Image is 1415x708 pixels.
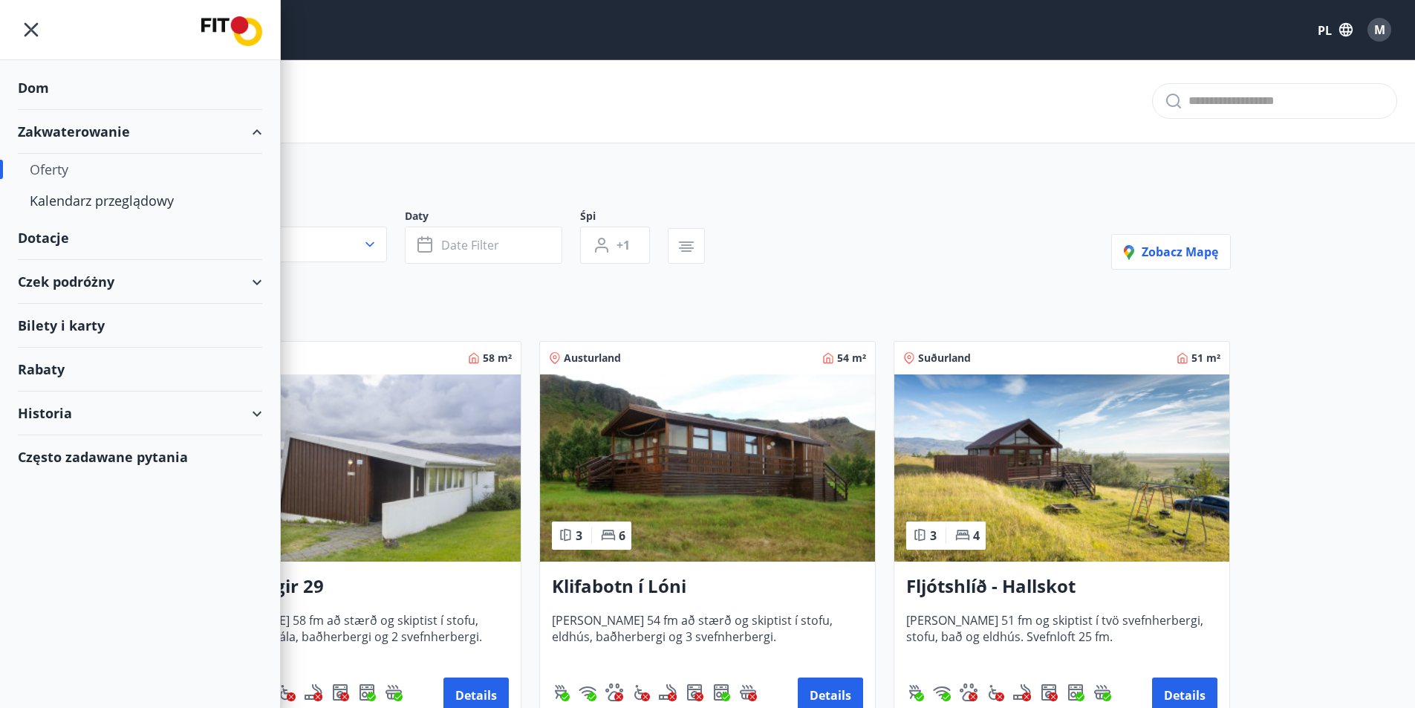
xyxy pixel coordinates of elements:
[278,683,296,701] img: 8IYIKVZQyRlUC6HQIIUSdjpPGRncJsz2RzLgWvp4.svg
[837,351,866,366] span: 54 m²
[1067,683,1084,701] img: 7hj2GulIrg6h11dFIpsIzg8Ak2vZaScVwTihwv8g.svg
[358,683,376,701] img: 7hj2GulIrg6h11dFIpsIzg8Ak2vZaScVwTihwv8g.svg
[930,527,937,544] span: 3
[973,527,980,544] span: 4
[552,683,570,701] div: Gasgrill
[552,574,863,600] h3: Klifabotn í Lóni
[960,683,978,701] img: pxcaIm5dSOV3FS4whs1soiYWTwFQvksT25a9J10C.svg
[632,683,650,701] div: Wheelchair
[986,683,1004,701] img: 8IYIKVZQyRlUC6HQIIUSdjpPGRncJsz2RzLgWvp4.svg
[632,683,650,701] img: 8IYIKVZQyRlUC6HQIIUSdjpPGRncJsz2RzLgWvp4.svg
[1013,683,1031,701] img: QNIUl6Cv9L9rHgMXwuzGLuiJOj7RKqxk9mBFPqjq.svg
[1093,683,1111,701] div: Jacuzzi
[331,683,349,701] div: Washing Machine
[933,683,951,701] img: HJRyFFsYp6qjeUYhR4dAD8CaCEsnIFYZ05miwXoh.svg
[739,683,757,701] div: Jacuzzi
[605,683,623,701] div: Pets
[686,683,703,701] div: Washing Machine
[579,683,596,701] div: Wi-Fi
[441,237,499,253] span: Date filter
[385,683,403,701] img: h89QDIuHlAdpqTriuIvuEWkTH976fOgBEOOeu1mi.svg
[1093,683,1111,701] img: h89QDIuHlAdpqTriuIvuEWkTH976fOgBEOOeu1mi.svg
[540,374,875,562] img: Paella dish
[18,79,49,97] font: Dom
[1111,234,1231,270] button: Zobacz mapę
[552,683,570,701] img: ZXjrS3QKesehq6nQAPjaRuRTI364z8ohTALB4wBr.svg
[1040,683,1058,701] div: Washing Machine
[18,404,72,422] font: Historia
[579,683,596,701] img: HJRyFFsYp6qjeUYhR4dAD8CaCEsnIFYZ05miwXoh.svg
[18,229,69,247] font: Dotacje
[576,527,582,544] span: 3
[185,227,387,262] button: Wszystko
[201,16,262,46] img: logo_związku
[906,574,1217,600] h3: Fljótshlíð - Hallskot
[18,360,65,378] font: Rabaty
[580,227,650,264] button: +1
[198,574,509,600] h3: Ölfusborgir 29
[960,683,978,701] div: Pets
[198,612,509,661] span: [PERSON_NAME] 58 fm að stærð og skiptist í stofu, eldhús, garðskála, baðherbergi og 2 svefnherbergi.
[739,683,757,701] img: h89QDIuHlAdpqTriuIvuEWkTH976fOgBEOOeu1mi.svg
[580,209,596,223] font: Śpi
[552,612,863,661] span: [PERSON_NAME] 54 fm að stærð og skiptist í stofu, eldhús, baðherbergi og 3 svefnherbergi.
[405,209,429,223] font: Daty
[605,683,623,701] img: pxcaIm5dSOV3FS4whs1soiYWTwFQvksT25a9J10C.svg
[933,683,951,701] div: Wi-Fi
[18,316,105,334] font: Bilety i karty
[712,683,730,701] div: Dishwasher
[1191,351,1220,366] span: 51 m²
[619,527,625,544] span: 6
[906,612,1217,661] span: [PERSON_NAME] 51 fm og skiptist í tvö svefnherbergi, stofu, bað og eldhús. Svefnloft 25 fm.
[1318,22,1332,39] font: PL
[906,683,924,701] div: Gasgrill
[30,160,68,178] font: Oferty
[659,683,677,701] div: Smoking / Vape
[305,683,322,701] img: QNIUl6Cv9L9rHgMXwuzGLuiJOj7RKqxk9mBFPqjq.svg
[712,683,730,701] img: 7hj2GulIrg6h11dFIpsIzg8Ak2vZaScVwTihwv8g.svg
[331,683,349,701] img: Dl16BY4EX9PAW649lg1C3oBuIaAsR6QVDQBO2cTm.svg
[18,448,188,466] font: Często zadawane pytania
[1067,683,1084,701] div: Dishwasher
[1142,244,1218,260] font: Zobacz mapę
[1374,22,1385,38] font: M
[18,123,130,140] font: Zakwaterowanie
[617,237,630,253] font: +1
[358,683,376,701] div: Dishwasher
[483,351,512,366] span: 58 m²
[186,374,521,562] img: Paella dish
[18,16,45,43] button: menu
[30,192,174,210] font: Kalendarz przeglądowy
[986,683,1004,701] div: Wheelchair
[278,683,296,701] div: Wheelchair
[305,683,322,701] div: Smoking / Vape
[659,683,677,701] img: QNIUl6Cv9L9rHgMXwuzGLuiJOj7RKqxk9mBFPqjq.svg
[18,273,114,290] font: Czek podróżny
[1311,16,1359,44] button: PL
[1040,683,1058,701] img: Dl16BY4EX9PAW649lg1C3oBuIaAsR6QVDQBO2cTm.svg
[1362,12,1397,48] button: M
[564,351,621,366] span: Austurland
[405,227,562,264] button: Date filter
[894,374,1229,562] img: Paella dish
[1013,683,1031,701] div: Smoking / Vape
[918,351,971,366] span: Suðurland
[385,683,403,701] div: Jacuzzi
[686,683,703,701] img: Dl16BY4EX9PAW649lg1C3oBuIaAsR6QVDQBO2cTm.svg
[906,683,924,701] img: ZXjrS3QKesehq6nQAPjaRuRTI364z8ohTALB4wBr.svg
